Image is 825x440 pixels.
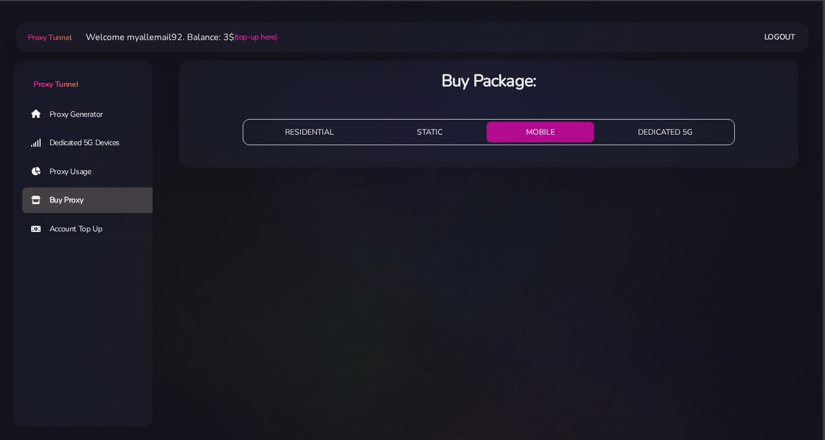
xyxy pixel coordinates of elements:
a: Logout [764,27,795,47]
a: Buy Proxy [22,187,161,213]
span: Proxy Tunnel [28,32,72,43]
button: MOBILE [487,122,594,142]
button: RESIDENTIAL [245,122,373,142]
a: Proxy Generator [22,101,161,127]
h3: Buy Package: [188,70,789,92]
iframe: Webchat Widget [771,386,811,426]
li: Welcome myallemail92. Balance: 3$ [72,31,277,44]
a: Dedicated 5G Devices [22,130,161,156]
a: Proxy Tunnel [26,28,72,46]
a: Proxy Tunnel [13,61,153,90]
a: (top-up here) [234,31,277,43]
button: STATIC [378,122,482,142]
button: DEDICATED 5G [598,122,731,142]
span: Proxy Tunnel [33,79,78,90]
a: Account Top Up [22,216,161,242]
a: Proxy Usage [22,159,161,185]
